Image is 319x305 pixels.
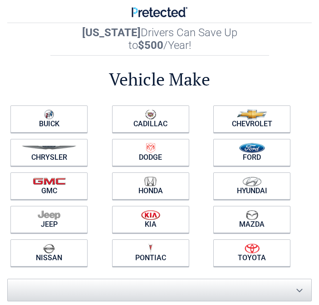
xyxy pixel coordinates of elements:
[112,172,189,200] a: Honda
[112,239,189,267] a: Pontiac
[245,243,260,253] img: toyota
[50,23,269,56] h2: Drivers Can Save Up to /Year
[10,105,88,133] a: Buick
[10,139,88,166] a: Chrysler
[21,146,77,150] img: chrysler
[112,206,189,233] a: Kia
[213,206,290,233] a: Mazda
[213,139,290,166] a: Ford
[213,105,290,133] a: Chevrolet
[213,172,290,200] a: Hyundai
[10,239,88,267] a: Nissan
[138,39,163,52] b: $500
[33,177,66,185] img: gmc
[213,239,290,267] a: Toyota
[148,243,153,253] img: pontiac
[38,210,60,220] img: jeep
[43,243,55,253] img: nissan
[44,110,54,119] img: buick
[145,110,156,119] img: cadillac
[141,210,160,220] img: kia
[10,172,88,200] a: GMC
[112,105,189,133] a: Cadillac
[242,176,261,186] img: hyundai
[146,143,155,153] img: dodge
[10,206,88,233] a: Jeep
[237,110,267,119] img: chevrolet
[239,143,265,153] img: ford
[82,26,141,39] b: [US_STATE]
[245,210,258,220] img: mazda
[112,139,189,166] a: Dodge
[144,176,156,186] img: honda
[7,68,312,91] h2: Vehicle Make
[132,7,187,17] img: Main Logo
